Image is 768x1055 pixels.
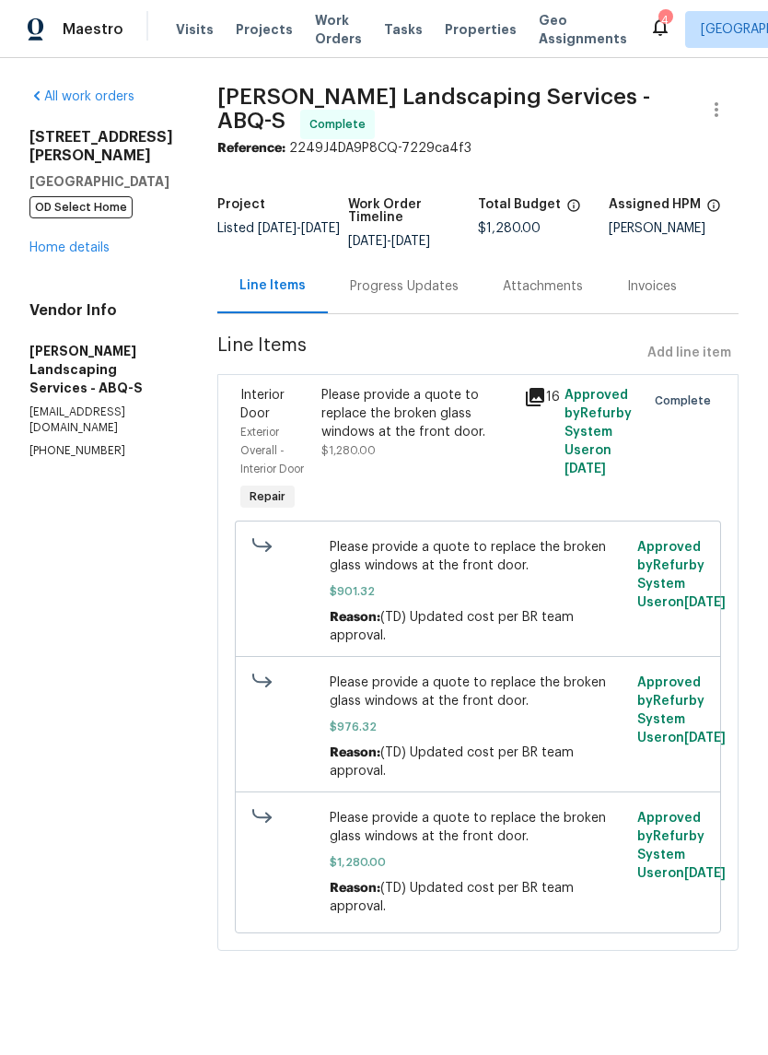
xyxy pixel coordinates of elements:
span: [PERSON_NAME] Landscaping Services - ABQ-S [217,86,650,132]
div: 4 [658,11,671,29]
span: (TD) Updated cost per BR team approval. [330,882,574,913]
span: $1,280.00 [478,222,541,235]
span: [DATE] [391,235,430,248]
span: Interior Door [240,389,285,420]
span: Approved by Refurby System User on [637,541,726,609]
b: Reference: [217,142,285,155]
div: Progress Updates [350,277,459,296]
span: Work Orders [315,11,362,48]
h4: Vendor Info [29,301,173,320]
span: The total cost of line items that have been proposed by Opendoor. This sum includes line items th... [566,198,581,222]
p: [EMAIL_ADDRESS][DOMAIN_NAME] [29,404,173,436]
span: [DATE] [348,235,387,248]
h5: Work Order Timeline [348,198,479,224]
p: [PHONE_NUMBER] [29,443,173,459]
span: Please provide a quote to replace the broken glass windows at the front door. [330,538,627,575]
span: [DATE] [301,222,340,235]
span: $901.32 [330,582,627,601]
span: Approved by Refurby System User on [637,812,726,880]
div: 16 [524,386,553,408]
span: $976.32 [330,718,627,736]
span: Complete [309,115,373,134]
span: - [258,222,340,235]
span: [DATE] [684,732,726,744]
h2: [STREET_ADDRESS][PERSON_NAME] [29,128,173,165]
div: 2249J4DA9P8CQ-7229ca4f3 [217,139,739,158]
span: Reason: [330,611,380,624]
span: $1,280.00 [330,853,627,872]
span: Geo Assignments [539,11,627,48]
h5: Total Budget [478,198,561,211]
span: Tasks [384,23,423,36]
h5: Project [217,198,265,211]
div: Attachments [503,277,583,296]
span: The hpm assigned to this work order. [706,198,721,222]
span: OD Select Home [29,196,133,218]
h5: [PERSON_NAME] Landscaping Services - ABQ-S [29,342,173,397]
span: Reason: [330,882,380,895]
span: Complete [655,392,718,410]
span: (TD) Updated cost per BR team approval. [330,746,574,778]
a: Home details [29,241,110,254]
span: - [348,235,430,248]
span: Approved by Refurby System User on [637,676,726,744]
div: Please provide a quote to replace the broken glass windows at the front door. [321,386,513,441]
span: $1,280.00 [321,445,376,456]
div: Invoices [627,277,677,296]
span: Projects [236,20,293,39]
a: All work orders [29,90,134,103]
span: [DATE] [564,463,606,475]
span: Listed [217,222,340,235]
span: Properties [445,20,517,39]
span: Reason: [330,746,380,759]
span: Line Items [217,336,640,370]
span: Please provide a quote to replace the broken glass windows at the front door. [330,674,627,710]
span: Please provide a quote to replace the broken glass windows at the front door. [330,809,627,846]
span: [DATE] [684,867,726,880]
span: Repair [242,487,293,506]
span: [DATE] [258,222,297,235]
span: Visits [176,20,214,39]
span: Exterior Overall - Interior Door [240,427,304,475]
div: [PERSON_NAME] [609,222,739,235]
span: [DATE] [684,596,726,609]
span: (TD) Updated cost per BR team approval. [330,611,574,642]
span: Approved by Refurby System User on [564,389,632,475]
span: Maestro [63,20,123,39]
div: Line Items [239,276,306,295]
h5: Assigned HPM [609,198,701,211]
h5: [GEOGRAPHIC_DATA] [29,172,173,191]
